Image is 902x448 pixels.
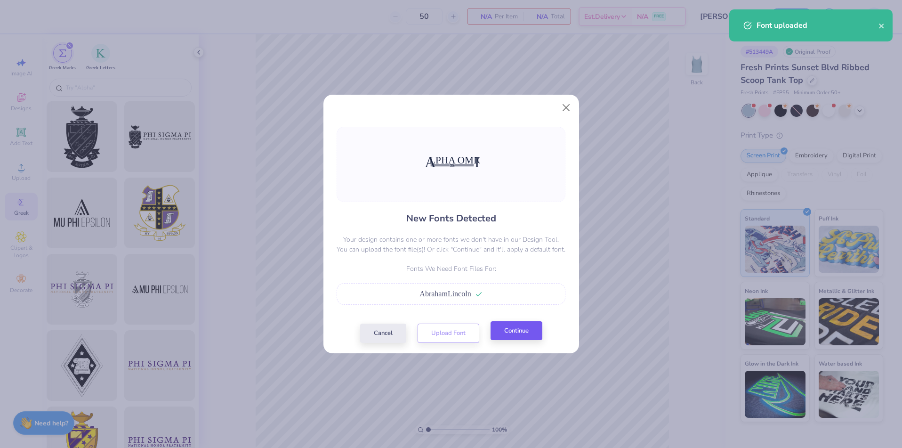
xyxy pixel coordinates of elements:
span: AbrahamLincoln [419,290,471,298]
p: Your design contains one or more fonts we don't have in our Design Tool. You can upload the font ... [337,235,565,254]
button: Close [557,99,575,117]
h4: New Fonts Detected [406,212,496,225]
button: Cancel [360,324,406,343]
button: Continue [491,321,542,341]
p: Fonts We Need Font Files For: [337,264,565,274]
button: close [878,20,885,31]
div: Font uploaded [757,20,878,31]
